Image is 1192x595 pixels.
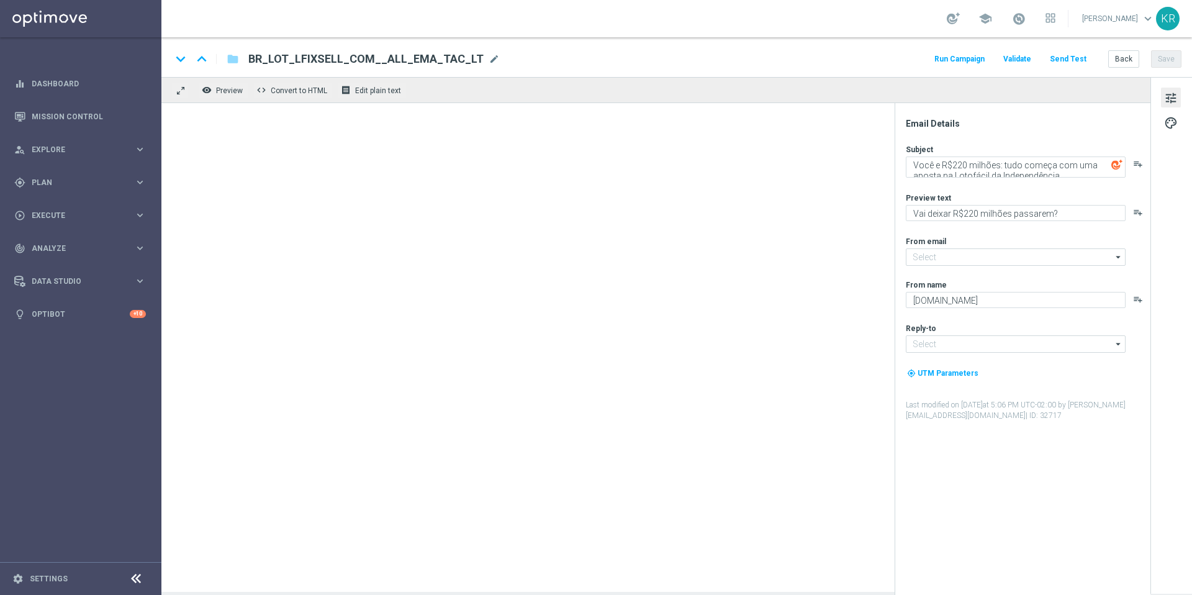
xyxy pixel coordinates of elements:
[355,86,401,95] span: Edit plain text
[253,82,333,98] button: code Convert to HTML
[341,85,351,95] i: receipt
[1133,294,1143,304] button: playlist_add
[1133,207,1143,217] button: playlist_add
[1141,12,1155,25] span: keyboard_arrow_down
[1164,90,1178,106] span: tune
[134,176,146,188] i: keyboard_arrow_right
[906,248,1126,266] input: Select
[1113,249,1125,265] i: arrow_drop_down
[906,145,933,155] label: Subject
[32,100,146,133] a: Mission Control
[199,82,248,98] button: remove_red_eye Preview
[1001,51,1033,68] button: Validate
[30,575,68,583] a: Settings
[14,178,147,188] button: gps_fixed Plan keyboard_arrow_right
[14,78,25,89] i: equalizer
[32,212,134,219] span: Execute
[14,243,147,253] button: track_changes Analyze keyboard_arrow_right
[14,210,134,221] div: Execute
[134,275,146,287] i: keyboard_arrow_right
[1156,7,1180,30] div: KR
[906,400,1149,421] label: Last modified on [DATE] at 5:06 PM UTC-02:00 by [PERSON_NAME][EMAIL_ADDRESS][DOMAIN_NAME]
[14,145,147,155] button: person_search Explore keyboard_arrow_right
[14,243,25,254] i: track_changes
[1161,88,1181,107] button: tune
[906,193,951,203] label: Preview text
[1133,159,1143,169] button: playlist_add
[14,100,146,133] div: Mission Control
[14,276,147,286] button: Data Studio keyboard_arrow_right
[32,179,134,186] span: Plan
[1113,336,1125,352] i: arrow_drop_down
[14,309,25,320] i: lightbulb
[906,237,946,247] label: From email
[14,309,147,319] button: lightbulb Optibot +10
[978,12,992,25] span: school
[14,177,25,188] i: gps_fixed
[130,310,146,318] div: +10
[1081,9,1156,28] a: [PERSON_NAME]keyboard_arrow_down
[932,51,987,68] button: Run Campaign
[338,82,407,98] button: receipt Edit plain text
[1003,55,1031,63] span: Validate
[14,144,134,155] div: Explore
[14,211,147,220] button: play_circle_outline Execute keyboard_arrow_right
[906,118,1149,129] div: Email Details
[1108,50,1139,68] button: Back
[1111,159,1122,170] img: optiGenie.svg
[256,85,266,95] span: code
[489,53,500,65] span: mode_edit
[906,366,980,380] button: my_location UTM Parameters
[1026,411,1062,420] span: | ID: 32717
[14,210,25,221] i: play_circle_outline
[271,86,327,95] span: Convert to HTML
[906,280,947,290] label: From name
[32,146,134,153] span: Explore
[918,369,978,378] span: UTM Parameters
[14,297,146,330] div: Optibot
[32,278,134,285] span: Data Studio
[14,79,147,89] button: equalizer Dashboard
[134,242,146,254] i: keyboard_arrow_right
[906,335,1126,353] input: Select
[14,276,134,287] div: Data Studio
[14,177,134,188] div: Plan
[32,297,130,330] a: Optibot
[12,573,24,584] i: settings
[1151,50,1181,68] button: Save
[14,243,134,254] div: Analyze
[192,50,211,68] i: keyboard_arrow_up
[14,112,147,122] button: Mission Control
[1048,51,1088,68] button: Send Test
[1164,115,1178,131] span: palette
[32,67,146,100] a: Dashboard
[32,245,134,252] span: Analyze
[227,52,239,66] i: folder
[171,50,190,68] i: keyboard_arrow_down
[1161,112,1181,132] button: palette
[906,324,936,334] label: Reply-to
[134,209,146,221] i: keyboard_arrow_right
[248,52,484,66] span: BR_LOT_LFIXSELL_COM__ALL_EMA_TAC_LT
[907,369,916,378] i: my_location
[202,85,212,95] i: remove_red_eye
[134,143,146,155] i: keyboard_arrow_right
[225,49,240,69] button: folder
[14,144,25,155] i: person_search
[216,86,243,95] span: Preview
[14,67,146,100] div: Dashboard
